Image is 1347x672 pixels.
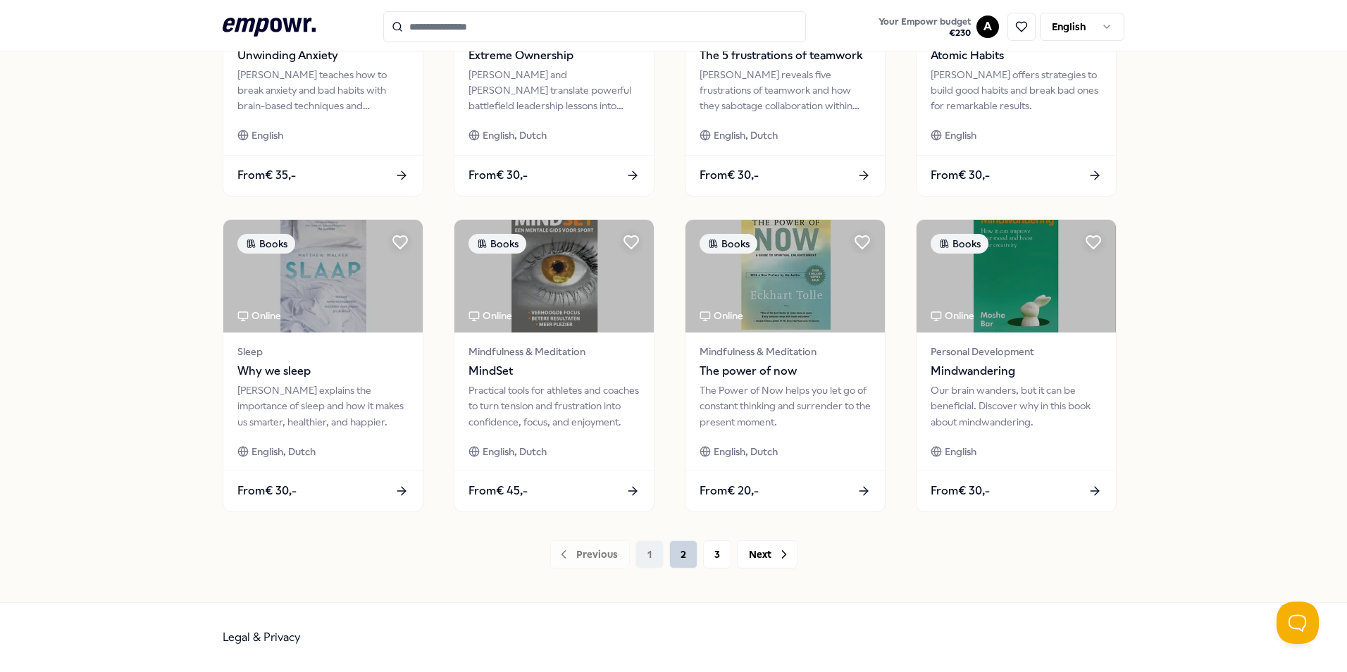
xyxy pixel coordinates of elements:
span: From € 30,- [931,166,990,185]
span: Personal Development [931,344,1102,359]
div: Books [468,234,526,254]
a: package imageBooksOnlineMindfulness & MeditationThe power of nowThe Power of Now helps you let go... [685,219,886,512]
iframe: Help Scout Beacon - Open [1277,602,1319,644]
button: Your Empowr budget€230 [876,13,974,42]
span: Why we sleep [237,362,409,380]
div: [PERSON_NAME] explains the importance of sleep and how it makes us smarter, healthier, and happier. [237,382,409,430]
span: English, Dutch [714,127,778,143]
span: € 230 [879,27,971,39]
div: Practical tools for athletes and coaches to turn tension and frustration into confidence, focus, ... [468,382,640,430]
span: Sleep [237,344,409,359]
a: package imageBooksOnlineMindfulness & MeditationMindSetPractical tools for athletes and coaches t... [454,219,654,512]
div: Online [237,308,281,323]
span: English [945,444,976,459]
span: From € 30,- [700,166,759,185]
span: English, Dutch [483,444,547,459]
span: Mindfulness & Meditation [468,344,640,359]
span: English, Dutch [714,444,778,459]
span: English [945,127,976,143]
button: 3 [703,540,731,568]
span: From € 30,- [468,166,528,185]
span: English, Dutch [252,444,316,459]
span: Your Empowr budget [879,16,971,27]
img: package image [223,220,423,332]
span: Unwinding Anxiety [237,46,409,65]
span: MindSet [468,362,640,380]
span: The 5 frustrations of teamwork [700,46,871,65]
span: Atomic Habits [931,46,1102,65]
img: package image [685,220,885,332]
div: [PERSON_NAME] and [PERSON_NAME] translate powerful battlefield leadership lessons into applicable... [468,67,640,114]
div: Books [700,234,757,254]
button: Next [737,540,797,568]
div: Online [468,308,512,323]
span: From € 30,- [931,482,990,500]
span: From € 45,- [468,482,528,500]
div: Online [931,308,974,323]
span: From € 35,- [237,166,296,185]
div: [PERSON_NAME] reveals five frustrations of teamwork and how they sabotage collaboration within te... [700,67,871,114]
a: package imageBooksOnlinePersonal DevelopmentMindwanderingOur brain wanders, but it can be benefic... [916,219,1117,512]
a: package imageBooksOnlineSleepWhy we sleep[PERSON_NAME] explains the importance of sleep and how i... [223,219,423,512]
div: [PERSON_NAME] teaches how to break anxiety and bad habits with brain-based techniques and mindful... [237,67,409,114]
span: English, Dutch [483,127,547,143]
span: From € 20,- [700,482,759,500]
img: package image [454,220,654,332]
span: Extreme Ownership [468,46,640,65]
span: Mindfulness & Meditation [700,344,871,359]
div: Online [700,308,743,323]
a: Legal & Privacy [223,630,301,644]
button: 2 [669,540,697,568]
a: Your Empowr budget€230 [873,12,976,42]
span: From € 30,- [237,482,297,500]
span: The power of now [700,362,871,380]
input: Search for products, categories or subcategories [383,11,806,42]
span: Mindwandering [931,362,1102,380]
div: Books [237,234,295,254]
div: Books [931,234,988,254]
span: English [252,127,283,143]
button: A [976,15,999,38]
div: Our brain wanders, but it can be beneficial. Discover why in this book about mindwandering. [931,382,1102,430]
div: The Power of Now helps you let go of constant thinking and surrender to the present moment. [700,382,871,430]
img: package image [917,220,1116,332]
div: [PERSON_NAME] offers strategies to build good habits and break bad ones for remarkable results. [931,67,1102,114]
